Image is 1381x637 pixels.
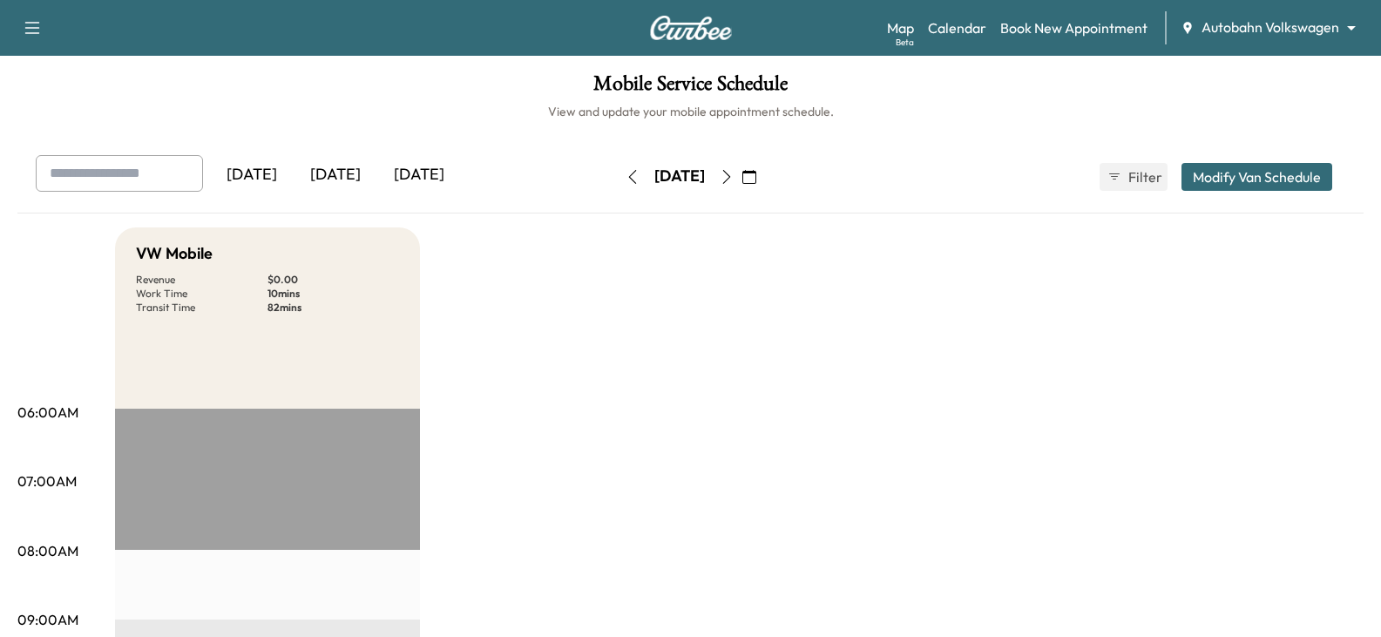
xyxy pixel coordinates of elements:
div: Beta [896,36,914,49]
div: [DATE] [377,155,461,195]
p: 82 mins [267,301,399,315]
p: Revenue [136,273,267,287]
h5: VW Mobile [136,241,213,266]
div: [DATE] [294,155,377,195]
div: [DATE] [654,166,705,187]
a: Book New Appointment [1000,17,1147,38]
span: Filter [1128,166,1160,187]
img: Curbee Logo [649,16,733,40]
h1: Mobile Service Schedule [17,73,1364,103]
p: $ 0.00 [267,273,399,287]
button: Filter [1100,163,1168,191]
p: 09:00AM [17,609,78,630]
p: Work Time [136,287,267,301]
a: Calendar [928,17,986,38]
p: 06:00AM [17,402,78,423]
span: Autobahn Volkswagen [1202,17,1339,37]
button: Modify Van Schedule [1181,163,1332,191]
p: 10 mins [267,287,399,301]
a: MapBeta [887,17,914,38]
p: Transit Time [136,301,267,315]
h6: View and update your mobile appointment schedule. [17,103,1364,120]
div: [DATE] [210,155,294,195]
p: 07:00AM [17,471,77,491]
p: 08:00AM [17,540,78,561]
